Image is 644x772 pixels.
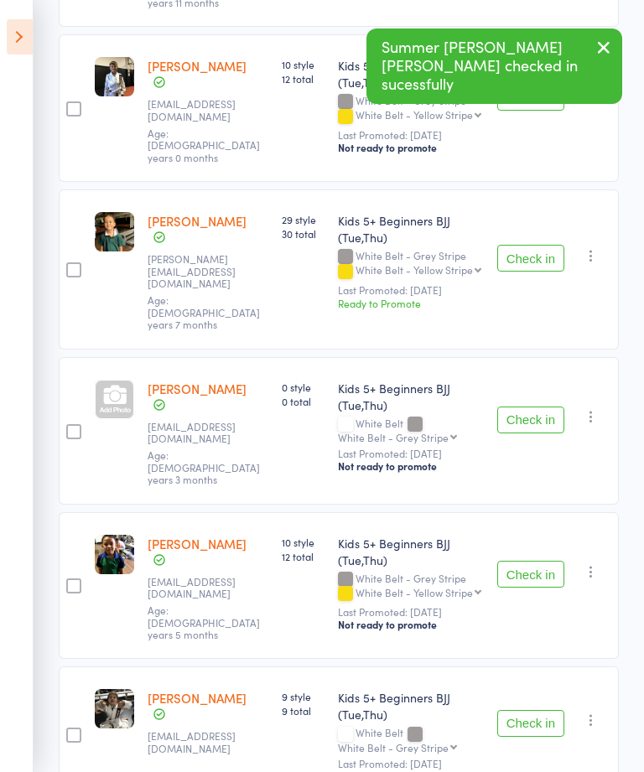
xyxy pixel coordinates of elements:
div: White Belt - Grey Stripe [338,432,449,443]
a: [PERSON_NAME] [148,212,247,230]
img: image1745475309.png [95,535,134,574]
div: White Belt - Yellow Stripe [356,109,473,120]
div: White Belt - Grey Stripe [338,742,449,753]
small: Ajdickson7@gmail.com [148,730,257,754]
span: 12 total [282,549,325,563]
a: [PERSON_NAME] [148,57,247,75]
a: [PERSON_NAME] [148,535,247,552]
div: White Belt - Grey Stripe [338,95,484,123]
small: Last Promoted: [DATE] [338,284,484,296]
img: image1738648960.png [95,212,134,251]
button: Check in [497,407,564,433]
img: image1755581941.png [95,689,134,728]
a: [PERSON_NAME] [148,380,247,397]
span: 0 style [282,380,325,394]
small: Last Promoted: [DATE] [338,758,484,769]
div: Not ready to promote [338,459,484,473]
small: Ozsap12@gmail.com [148,576,257,600]
small: Leoniedinh@hotmail.com [148,253,257,289]
span: 9 style [282,689,325,703]
div: White Belt - Grey Stripe [338,573,484,601]
div: White Belt - Grey Stripe [338,250,484,278]
div: White Belt - Yellow Stripe [356,587,473,598]
img: image1750745155.png [95,57,134,96]
div: Kids 5+ Beginners BJJ (Tue,Thu) [338,380,484,413]
span: 10 style [282,57,325,71]
span: 30 total [282,226,325,241]
small: Last Promoted: [DATE] [338,129,484,141]
span: Age: [DEMOGRAPHIC_DATA] years 0 months [148,126,260,164]
div: Not ready to promote [338,618,484,631]
button: Check in [497,710,564,737]
span: 29 style [282,212,325,226]
span: 12 total [282,71,325,85]
div: White Belt [338,417,484,443]
div: Not ready to promote [338,141,484,154]
div: White Belt [338,727,484,752]
span: 0 total [282,394,325,408]
a: [PERSON_NAME] [148,689,247,707]
div: Summer [PERSON_NAME] [PERSON_NAME] checked in sucessfully [366,28,622,104]
div: Kids 5+ Beginners BJJ (Tue,Thu) [338,689,484,723]
small: Last Promoted: [DATE] [338,448,484,459]
span: Age: [DEMOGRAPHIC_DATA] years 5 months [148,603,260,641]
small: nick@peonyswimwear.com [148,421,257,445]
button: Check in [497,245,564,272]
div: Kids 5+ Beginners BJJ (Tue,Thu) [338,535,484,568]
span: Age: [DEMOGRAPHIC_DATA] years 3 months [148,448,260,486]
div: Kids 5+ Beginners BJJ (Tue,Thu) [338,212,484,246]
div: Kids 5+ Beginners BJJ (Tue,Thu) [338,57,484,91]
span: Age: [DEMOGRAPHIC_DATA] years 7 months [148,293,260,331]
span: 9 total [282,703,325,718]
small: Last Promoted: [DATE] [338,606,484,618]
div: White Belt - Yellow Stripe [356,264,473,275]
small: Janeluo1230@gmail.com [148,98,257,122]
span: 10 style [282,535,325,549]
button: Check in [497,561,564,588]
div: Ready to Promote [338,296,484,310]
